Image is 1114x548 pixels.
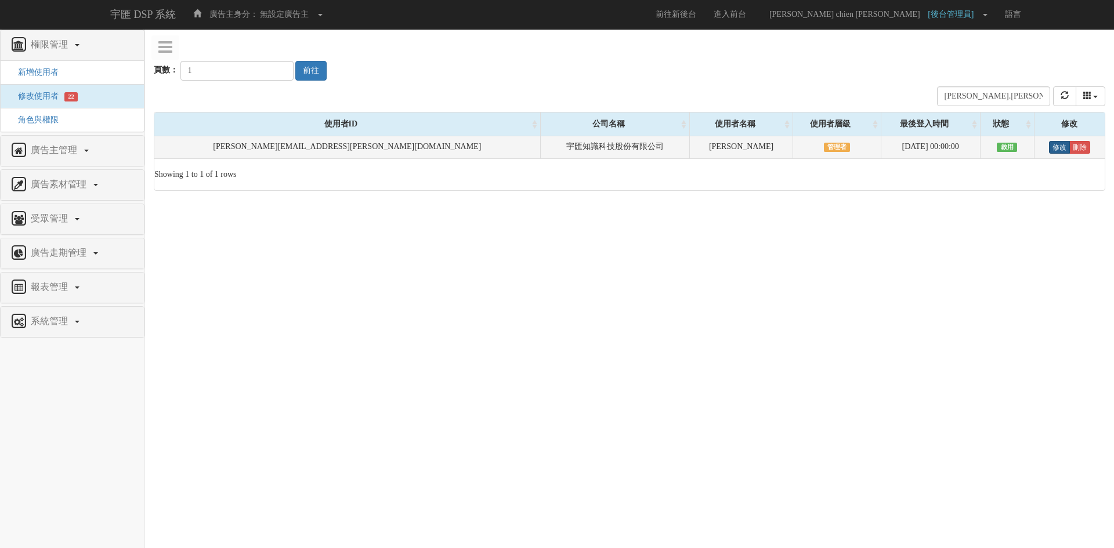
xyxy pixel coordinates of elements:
td: [PERSON_NAME] [689,136,793,159]
label: 頁數： [154,64,178,76]
div: 狀態 [981,112,1034,136]
span: 報表管理 [28,282,74,292]
td: 宇匯知識科技股份有限公司 [540,136,689,159]
a: 修改使用者 [9,92,59,100]
span: 無設定廣告主 [260,10,309,19]
a: 廣告素材管理 [9,176,135,194]
span: [PERSON_NAME] chien [PERSON_NAME] [764,10,926,19]
div: 使用者層級 [793,112,881,136]
div: 最後登入時間 [881,112,980,136]
span: 系統管理 [28,316,74,326]
span: Showing 1 to 1 of 1 rows [154,170,237,179]
td: [DATE] 00:00:00 [881,136,980,159]
a: 新增使用者 [9,68,59,77]
a: 系統管理 [9,313,135,331]
button: refresh [1053,86,1076,106]
a: 廣告主管理 [9,141,135,160]
a: 修改 [1049,141,1070,154]
span: 廣告主身分： [209,10,258,19]
a: 受眾管理 [9,210,135,228]
input: Search [937,86,1050,106]
a: 權限管理 [9,36,135,55]
div: 修改 [1035,112,1105,136]
span: 廣告主管理 [28,145,83,155]
div: 公司名稱 [541,112,689,136]
span: 管理者 [824,143,851,152]
span: [後台管理員] [928,10,979,19]
div: 使用者ID [154,112,540,136]
span: 廣告素材管理 [28,179,92,189]
div: Columns [1076,86,1106,106]
button: 前往 [295,61,327,81]
a: 報表管理 [9,278,135,297]
span: 廣告走期管理 [28,248,92,257]
a: 角色與權限 [9,115,59,124]
span: 22 [64,92,78,101]
td: [PERSON_NAME][EMAIL_ADDRESS][PERSON_NAME][DOMAIN_NAME] [154,136,540,159]
a: 刪除 [1069,141,1090,154]
span: 受眾管理 [28,213,74,223]
span: 啟用 [997,143,1017,152]
span: 權限管理 [28,39,74,49]
a: 廣告走期管理 [9,244,135,263]
div: 使用者名稱 [690,112,793,136]
button: columns [1076,86,1106,106]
